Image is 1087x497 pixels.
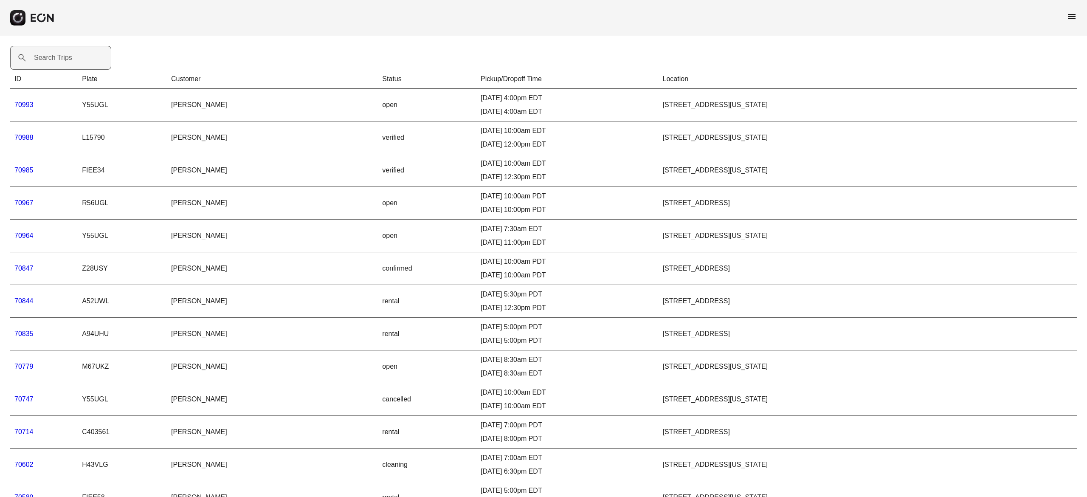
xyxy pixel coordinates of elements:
[481,107,654,117] div: [DATE] 4:00am EDT
[659,449,1077,481] td: [STREET_ADDRESS][US_STATE]
[10,70,78,89] th: ID
[659,383,1077,416] td: [STREET_ADDRESS][US_STATE]
[78,121,167,154] td: L15790
[659,154,1077,187] td: [STREET_ADDRESS][US_STATE]
[481,237,654,248] div: [DATE] 11:00pm EDT
[378,121,476,154] td: verified
[167,187,378,220] td: [PERSON_NAME]
[78,70,167,89] th: Plate
[481,224,654,234] div: [DATE] 7:30am EDT
[378,89,476,121] td: open
[481,191,654,201] div: [DATE] 10:00am PDT
[378,350,476,383] td: open
[78,89,167,121] td: Y55UGL
[659,350,1077,383] td: [STREET_ADDRESS][US_STATE]
[167,285,378,318] td: [PERSON_NAME]
[14,101,34,108] a: 70993
[481,289,654,299] div: [DATE] 5:30pm PDT
[481,355,654,365] div: [DATE] 8:30am EDT
[659,416,1077,449] td: [STREET_ADDRESS]
[378,318,476,350] td: rental
[481,401,654,411] div: [DATE] 10:00am EDT
[78,416,167,449] td: C403561
[481,139,654,150] div: [DATE] 12:00pm EDT
[14,461,34,468] a: 70602
[14,199,34,206] a: 70967
[378,220,476,252] td: open
[481,453,654,463] div: [DATE] 7:00am EDT
[476,70,659,89] th: Pickup/Dropoff Time
[14,330,34,337] a: 70835
[167,416,378,449] td: [PERSON_NAME]
[659,285,1077,318] td: [STREET_ADDRESS]
[481,126,654,136] div: [DATE] 10:00am EDT
[1067,11,1077,22] span: menu
[659,187,1077,220] td: [STREET_ADDRESS]
[14,363,34,370] a: 70779
[659,89,1077,121] td: [STREET_ADDRESS][US_STATE]
[78,285,167,318] td: A52UWL
[167,383,378,416] td: [PERSON_NAME]
[378,416,476,449] td: rental
[481,336,654,346] div: [DATE] 5:00pm PDT
[14,265,34,272] a: 70847
[78,318,167,350] td: A94UHU
[167,154,378,187] td: [PERSON_NAME]
[78,154,167,187] td: FIEE34
[167,449,378,481] td: [PERSON_NAME]
[659,70,1077,89] th: Location
[659,318,1077,350] td: [STREET_ADDRESS]
[481,434,654,444] div: [DATE] 8:00pm PDT
[14,167,34,174] a: 70985
[481,368,654,378] div: [DATE] 8:30am EDT
[481,205,654,215] div: [DATE] 10:00pm PDT
[167,70,378,89] th: Customer
[78,252,167,285] td: Z28USY
[78,350,167,383] td: M67UKZ
[659,220,1077,252] td: [STREET_ADDRESS][US_STATE]
[167,350,378,383] td: [PERSON_NAME]
[659,252,1077,285] td: [STREET_ADDRESS]
[378,449,476,481] td: cleaning
[14,134,34,141] a: 70988
[14,232,34,239] a: 70964
[481,466,654,477] div: [DATE] 6:30pm EDT
[78,220,167,252] td: Y55UGL
[167,89,378,121] td: [PERSON_NAME]
[167,318,378,350] td: [PERSON_NAME]
[481,158,654,169] div: [DATE] 10:00am EDT
[378,70,476,89] th: Status
[481,303,654,313] div: [DATE] 12:30pm PDT
[481,172,654,182] div: [DATE] 12:30pm EDT
[378,383,476,416] td: cancelled
[14,395,34,403] a: 70747
[481,387,654,398] div: [DATE] 10:00am EDT
[481,420,654,430] div: [DATE] 7:00pm PDT
[78,383,167,416] td: Y55UGL
[481,270,654,280] div: [DATE] 10:00am PDT
[481,257,654,267] div: [DATE] 10:00am PDT
[481,93,654,103] div: [DATE] 4:00pm EDT
[378,154,476,187] td: verified
[378,187,476,220] td: open
[378,252,476,285] td: confirmed
[481,322,654,332] div: [DATE] 5:00pm PDT
[167,121,378,154] td: [PERSON_NAME]
[14,428,34,435] a: 70714
[78,449,167,481] td: H43VLG
[14,297,34,305] a: 70844
[659,121,1077,154] td: [STREET_ADDRESS][US_STATE]
[167,220,378,252] td: [PERSON_NAME]
[167,252,378,285] td: [PERSON_NAME]
[378,285,476,318] td: rental
[78,187,167,220] td: R56UGL
[34,53,72,63] label: Search Trips
[481,486,654,496] div: [DATE] 5:00pm EDT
